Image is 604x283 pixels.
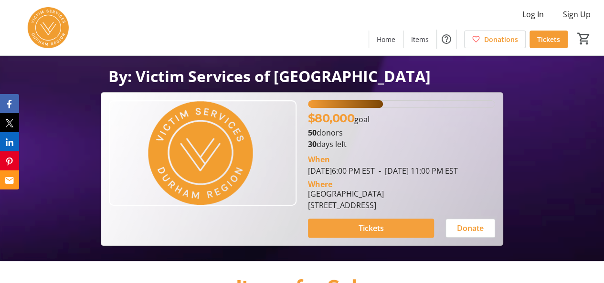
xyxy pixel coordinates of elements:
[308,199,384,211] div: [STREET_ADDRESS]
[375,166,458,176] span: [DATE] 11:00 PM EST
[6,4,91,52] img: Victim Services of Durham Region's Logo
[555,7,598,22] button: Sign Up
[522,9,544,20] span: Log In
[464,31,526,48] a: Donations
[575,30,593,47] button: Cart
[308,180,332,188] div: Where
[358,222,383,234] span: Tickets
[411,34,429,44] span: Items
[308,138,496,150] p: days left
[530,31,568,48] a: Tickets
[308,166,375,176] span: [DATE] 6:00 PM EST
[308,188,384,199] div: [GEOGRAPHIC_DATA]
[308,154,330,165] div: When
[109,100,297,206] img: Campaign CTA Media Photo
[308,139,317,149] span: 30
[308,127,496,138] p: donors
[563,9,591,20] span: Sign Up
[445,219,495,238] button: Donate
[457,222,484,234] span: Donate
[377,34,395,44] span: Home
[369,31,403,48] a: Home
[308,100,496,108] div: 40.0291875% of fundraising goal reached
[537,34,560,44] span: Tickets
[308,111,355,125] span: $80,000
[437,30,456,49] button: Help
[108,68,496,84] p: By: Victim Services of [GEOGRAPHIC_DATA]
[403,31,436,48] a: Items
[484,34,518,44] span: Donations
[515,7,551,22] button: Log In
[308,110,370,127] p: goal
[308,127,317,138] b: 50
[375,166,385,176] span: -
[308,219,434,238] button: Tickets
